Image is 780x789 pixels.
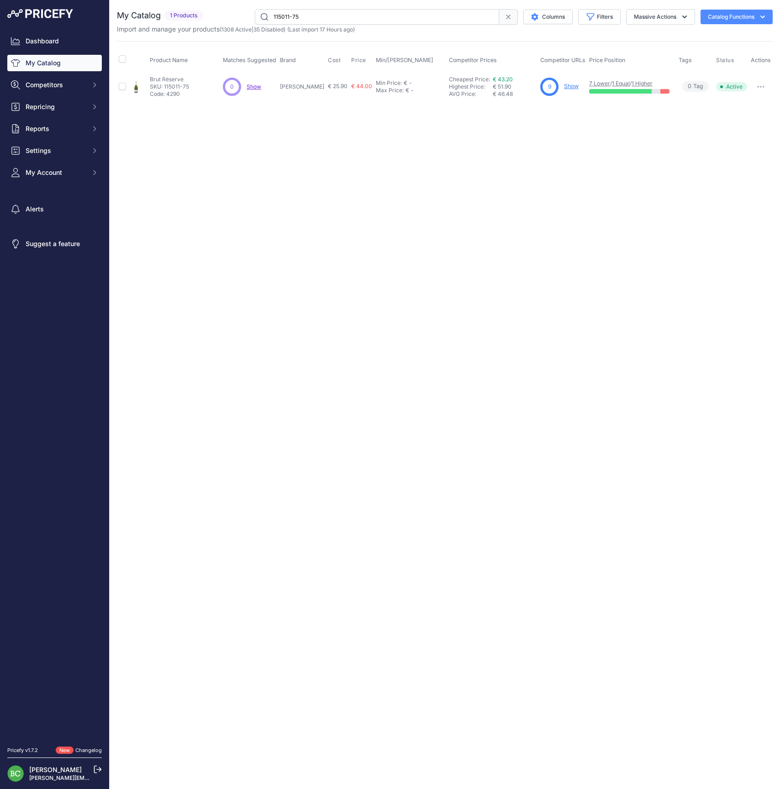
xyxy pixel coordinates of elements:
[688,82,691,91] span: 0
[7,55,102,71] a: My Catalog
[7,77,102,93] button: Competitors
[493,83,511,90] span: € 51.90
[351,83,372,89] span: € 44.00
[404,79,407,87] div: €
[26,102,85,111] span: Repricing
[589,80,669,87] p: / /
[701,10,773,24] button: Catalog Functions
[351,57,366,64] span: Price
[716,82,747,91] span: Active
[164,11,203,21] span: 1 Products
[223,57,276,63] span: Matches Suggested
[150,57,188,63] span: Product Name
[626,9,695,25] button: Massive Actions
[29,774,215,781] a: [PERSON_NAME][EMAIL_ADDRESS][DOMAIN_NAME][PERSON_NAME]
[564,83,579,89] a: Show
[150,83,189,90] p: SKU: 115011-75
[7,201,102,217] a: Alerts
[407,79,412,87] div: -
[26,124,85,133] span: Reports
[328,83,348,89] span: € 25.90
[26,80,85,89] span: Competitors
[7,236,102,252] a: Suggest a feature
[493,76,513,83] a: € 43.20
[406,87,409,94] div: €
[449,83,493,90] div: Highest Price:
[493,90,537,98] div: € 46.48
[280,57,296,63] span: Brand
[29,766,82,773] a: [PERSON_NAME]
[716,57,736,64] button: Status
[328,57,343,64] button: Cost
[26,146,85,155] span: Settings
[589,80,610,87] a: 7 Lower
[221,26,252,33] a: 1308 Active
[280,83,324,90] p: [PERSON_NAME]
[540,57,585,63] span: Competitor URLs
[253,26,284,33] a: 35 Disabled
[376,57,433,63] span: Min/[PERSON_NAME]
[117,25,355,34] p: Import and manage your products
[376,79,402,87] div: Min Price:
[230,83,234,91] span: 0
[679,57,692,63] span: Tags
[376,87,404,94] div: Max Price:
[7,121,102,137] button: Reports
[117,9,161,22] h2: My Catalog
[716,57,734,64] span: Status
[409,87,414,94] div: -
[56,747,74,754] span: New
[328,57,341,64] span: Cost
[449,57,497,63] span: Competitor Prices
[449,90,493,98] div: AVG Price:
[578,9,621,25] button: Filters
[150,90,189,98] p: Code: 4290
[523,10,573,24] button: Columns
[7,9,73,18] img: Pricefy Logo
[7,33,102,49] a: Dashboard
[682,81,709,92] span: Tag
[449,76,490,83] a: Cheapest Price:
[247,83,261,90] a: Show
[7,747,38,754] div: Pricefy v1.7.2
[7,33,102,736] nav: Sidebar
[751,57,771,63] span: Actions
[150,76,189,83] p: Brut Réserve
[351,57,368,64] button: Price
[287,26,355,33] span: (Last import 17 Hours ago)
[7,142,102,159] button: Settings
[220,26,285,33] span: ( | )
[632,80,653,87] a: 1 Higher
[7,99,102,115] button: Repricing
[589,57,625,63] span: Price Position
[75,747,102,753] a: Changelog
[548,83,551,91] span: 9
[26,168,85,177] span: My Account
[255,9,499,25] input: Search
[7,164,102,181] button: My Account
[612,80,630,87] a: 1 Equal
